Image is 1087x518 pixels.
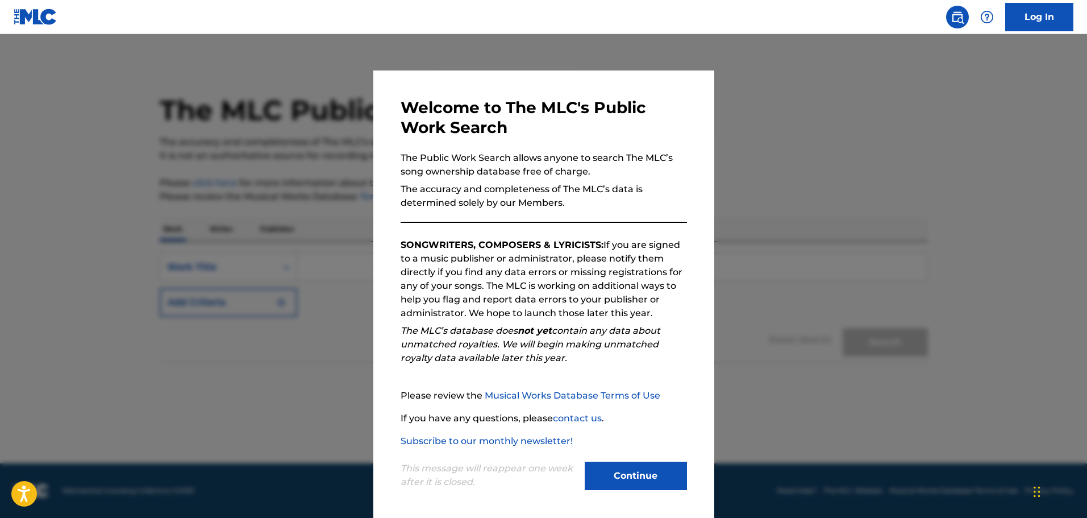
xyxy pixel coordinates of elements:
em: The MLC’s database does contain any data about unmatched royalties. We will begin making unmatche... [401,325,660,363]
img: MLC Logo [14,9,57,25]
p: The accuracy and completeness of The MLC’s data is determined solely by our Members. [401,183,687,210]
strong: SONGWRITERS, COMPOSERS & LYRICISTS: [401,239,603,250]
iframe: Chat Widget [1030,463,1087,518]
strong: not yet [518,325,552,336]
a: Subscribe to our monthly newsletter! [401,436,573,446]
a: contact us [553,413,602,424]
p: If you have any questions, please . [401,412,687,425]
div: Drag [1034,475,1040,509]
h3: Welcome to The MLC's Public Work Search [401,98,687,138]
div: Help [976,6,998,28]
a: Log In [1005,3,1073,31]
p: This message will reappear one week after it is closed. [401,462,578,489]
p: Please review the [401,389,687,403]
img: help [980,10,994,24]
img: search [951,10,964,24]
a: Musical Works Database Terms of Use [485,390,660,401]
p: If you are signed to a music publisher or administrator, please notify them directly if you find ... [401,238,687,320]
button: Continue [585,462,687,490]
p: The Public Work Search allows anyone to search The MLC’s song ownership database free of charge. [401,151,687,179]
a: Public Search [946,6,969,28]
